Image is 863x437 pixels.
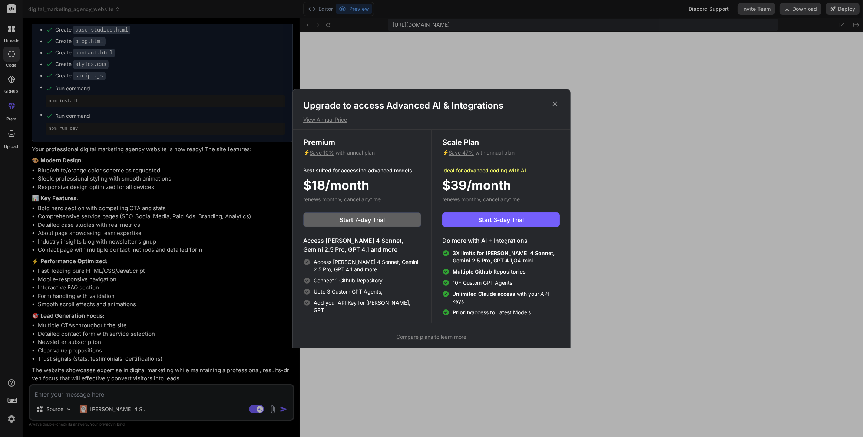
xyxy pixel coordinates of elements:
[314,277,383,284] span: Connect 1 Github Repository
[449,149,474,156] span: Save 47%
[442,236,560,245] h4: Do more with AI + Integrations
[303,176,369,195] span: $18/month
[453,250,555,264] span: 3X limits for [PERSON_NAME] 4 Sonnet, Gemini 2.5 Pro, GPT 4.1,
[303,100,560,112] h1: Upgrade to access Advanced AI & Integrations
[442,167,560,174] p: Ideal for advanced coding with AI
[303,137,421,148] h3: Premium
[340,215,385,224] span: Start 7-day Trial
[453,249,560,264] span: O4-mini
[453,268,526,275] span: Multiple Github Repositories
[314,288,383,295] span: Upto 3 Custom GPT Agents;
[314,299,421,314] span: Add your API Key for [PERSON_NAME], GPT
[442,137,560,148] h3: Scale Plan
[453,291,517,297] span: Unlimited Claude access
[397,334,433,340] span: Compare plans
[442,149,560,156] p: ⚡ with annual plan
[303,167,421,174] p: Best suited for accessing advanced models
[453,309,472,315] span: Priority
[453,309,531,316] span: access to Latest Models
[442,212,560,227] button: Start 3-day Trial
[303,212,421,227] button: Start 7-day Trial
[442,176,511,195] span: $39/month
[314,258,421,273] span: Access [PERSON_NAME] 4 Sonnet, Gemini 2.5 Pro, GPT 4.1 and more
[303,116,560,123] p: View Annual Price
[478,215,524,224] span: Start 3-day Trial
[453,290,560,305] span: with your API keys
[303,149,421,156] p: ⚡ with annual plan
[442,196,520,202] span: renews monthly, cancel anytime
[453,279,512,287] span: 10+ Custom GPT Agents
[303,236,421,254] h4: Access [PERSON_NAME] 4 Sonnet, Gemini 2.5 Pro, GPT 4.1 and more
[397,334,467,340] span: to learn more
[310,149,334,156] span: Save 10%
[303,196,381,202] span: renews monthly, cancel anytime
